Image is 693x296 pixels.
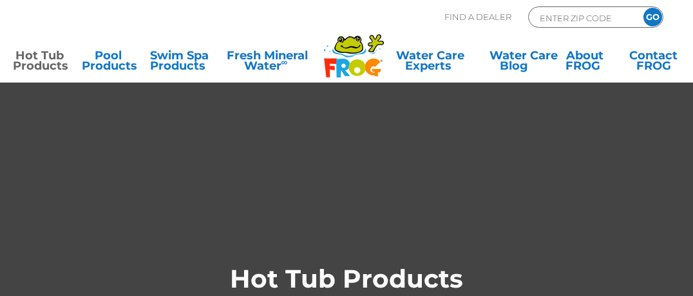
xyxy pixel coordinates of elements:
[82,50,135,76] a: PoolProducts
[538,10,625,25] input: Zip Code Form
[643,8,662,26] input: GO
[281,57,288,67] sup: ∞
[150,50,204,76] a: Swim SpaProducts
[444,6,511,28] p: Find A Dealer
[489,50,543,76] a: Water CareBlog
[558,50,612,76] a: AboutFROG
[627,50,680,76] a: ContactFROG
[219,50,316,76] a: Fresh MineralWater∞
[13,50,66,76] a: Hot TubProducts
[386,50,474,76] a: Water CareExperts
